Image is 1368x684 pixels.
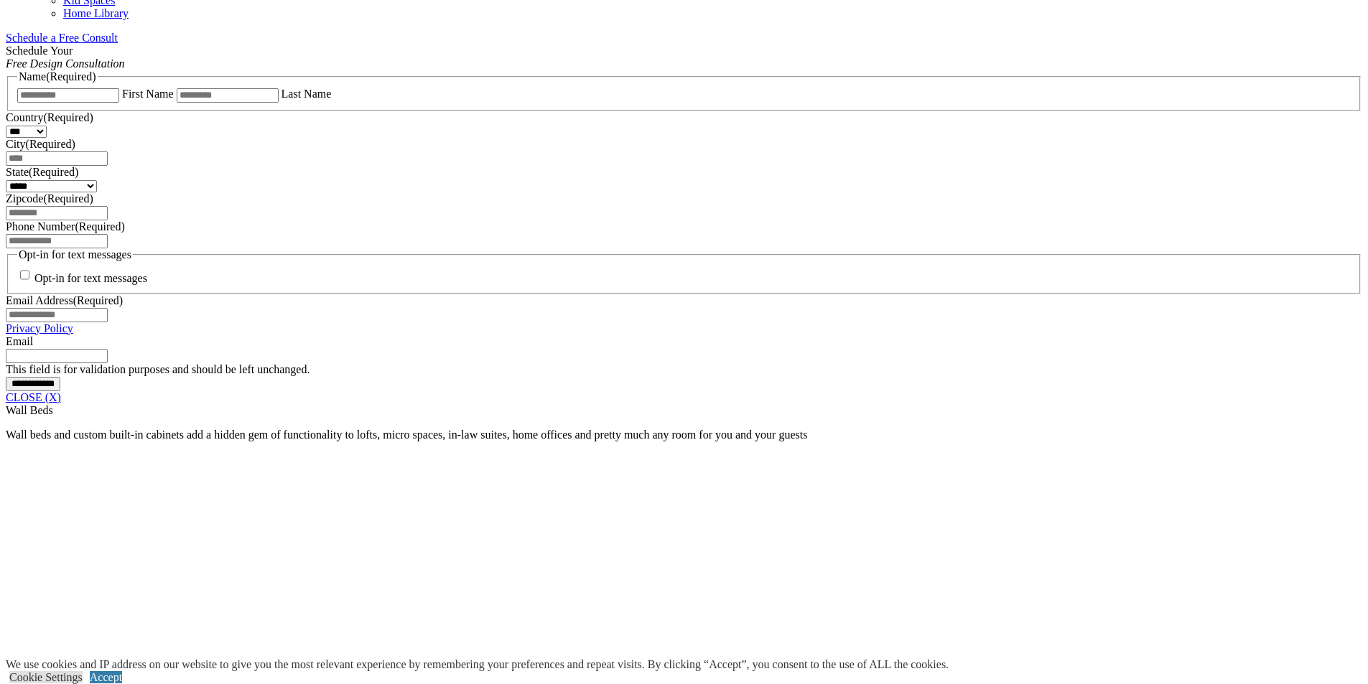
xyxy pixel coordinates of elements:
[6,322,73,334] a: Privacy Policy
[6,335,33,347] label: Email
[46,70,96,83] span: (Required)
[6,57,125,70] em: Free Design Consultation
[73,294,123,306] span: (Required)
[6,294,123,306] label: Email Address
[6,220,125,233] label: Phone Number
[6,192,93,205] label: Zipcode
[43,192,93,205] span: (Required)
[75,220,124,233] span: (Required)
[17,70,98,83] legend: Name
[26,138,75,150] span: (Required)
[17,248,133,261] legend: Opt-in for text messages
[6,111,93,123] label: Country
[6,138,75,150] label: City
[6,32,118,44] a: Schedule a Free Consult (opens a dropdown menu)
[6,363,1362,376] div: This field is for validation purposes and should be left unchanged.
[29,166,78,178] span: (Required)
[122,88,174,100] label: First Name
[6,404,53,416] span: Wall Beds
[6,658,949,671] div: We use cookies and IP address on our website to give you the most relevant experience by remember...
[9,671,83,683] a: Cookie Settings
[90,671,122,683] a: Accept
[34,273,147,285] label: Opt-in for text messages
[43,111,93,123] span: (Required)
[6,44,125,70] span: Schedule Your
[6,391,61,403] a: CLOSE (X)
[281,88,332,100] label: Last Name
[63,7,129,19] a: Home Library
[6,428,1362,441] p: Wall beds and custom built-in cabinets add a hidden gem of functionality to lofts, micro spaces, ...
[6,166,78,178] label: State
